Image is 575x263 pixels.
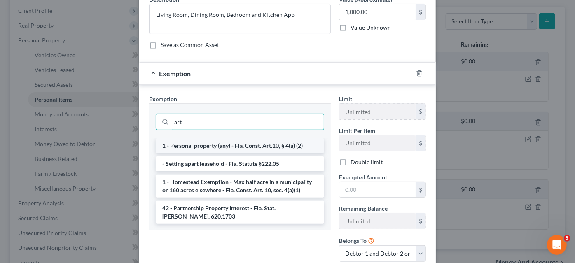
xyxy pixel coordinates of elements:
[339,204,388,213] label: Remaining Balance
[156,138,324,153] li: 1 - Personal property (any) - Fla. Const. Art.10, § 4(a) (2)
[159,70,191,77] span: Exemption
[416,104,425,119] div: $
[339,104,416,119] input: --
[339,237,367,244] span: Belongs To
[564,235,570,242] span: 3
[351,158,383,166] label: Double limit
[339,213,416,229] input: --
[547,235,567,255] iframe: Intercom live chat
[171,114,324,130] input: Search exemption rules...
[416,182,425,198] div: $
[339,174,387,181] span: Exempted Amount
[339,95,352,102] span: Limit
[339,126,375,135] label: Limit Per Item
[156,201,324,224] li: 42 - Partnership Property Interest - Fla. Stat. [PERSON_NAME]. 620.1703
[416,135,425,151] div: $
[339,182,416,198] input: 0.00
[416,213,425,229] div: $
[339,135,416,151] input: --
[351,23,391,32] label: Value Unknown
[156,156,324,171] li: - Setting apart leasehold - Fla. Statute §222.05
[161,41,219,49] label: Save as Common Asset
[416,4,425,20] div: $
[149,95,177,102] span: Exemption
[156,175,324,198] li: 1 - Homestead Exemption - Max half acre in a municipality or 160 acres elsewhere - Fla. Const. Ar...
[339,4,416,20] input: 0.00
